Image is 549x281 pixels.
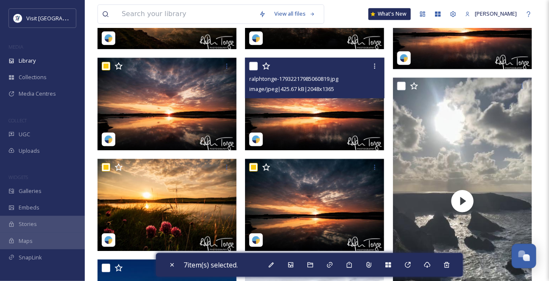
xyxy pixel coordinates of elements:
[104,34,113,42] img: snapsea-logo.png
[104,135,113,143] img: snapsea-logo.png
[8,117,27,124] span: COLLECT
[475,10,517,17] span: [PERSON_NAME]
[8,174,28,180] span: WIDGETS
[184,260,238,270] span: 7 item(s) selected.
[98,58,237,150] img: ralphtonge-17929735200076825.jpg
[14,14,22,22] img: Untitled%20design%20%2897%29.png
[19,253,42,262] span: SnapLink
[19,57,36,65] span: Library
[117,5,255,23] input: Search your library
[19,220,37,228] span: Stories
[249,75,338,83] span: ralphtonge-17932217985060819.jpg
[98,159,237,251] img: ralphtonge-17907325464189897.jpg
[252,135,260,143] img: snapsea-logo.png
[8,44,23,50] span: MEDIA
[249,85,334,93] span: image/jpeg | 425.67 kB | 2048 x 1365
[104,236,113,244] img: snapsea-logo.png
[245,58,384,150] img: ralphtonge-17932217985060819.jpg
[368,8,411,20] a: What's New
[19,73,47,81] span: Collections
[252,34,260,42] img: snapsea-logo.png
[245,159,384,251] img: ralphtonge-18065401478328673.jpg
[19,130,30,138] span: UGC
[461,6,521,22] a: [PERSON_NAME]
[400,54,408,62] img: snapsea-logo.png
[19,204,39,212] span: Embeds
[512,244,536,268] button: Open Chat
[19,90,56,98] span: Media Centres
[26,14,92,22] span: Visit [GEOGRAPHIC_DATA]
[252,236,260,244] img: snapsea-logo.png
[19,187,42,195] span: Galleries
[270,6,320,22] a: View all files
[19,237,33,245] span: Maps
[19,147,40,155] span: Uploads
